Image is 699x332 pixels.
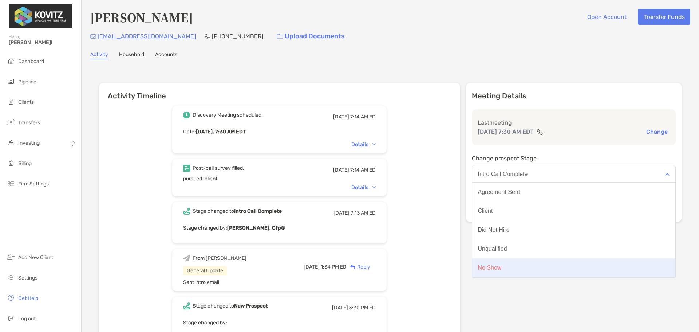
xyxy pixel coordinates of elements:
[193,303,268,309] div: Stage changed to
[7,138,15,147] img: investing icon
[581,9,632,25] button: Open Account
[7,56,15,65] img: dashboard icon
[350,114,376,120] span: 7:14 AM ED
[472,202,676,220] button: Client
[7,179,15,188] img: firm-settings icon
[537,129,543,135] img: communication type
[332,305,348,311] span: [DATE]
[351,184,376,191] div: Details
[18,316,36,322] span: Log out
[18,79,36,85] span: Pipeline
[321,264,347,270] span: 1:34 PM ED
[7,293,15,302] img: get-help icon
[90,34,96,39] img: Email Icon
[227,225,285,231] b: [PERSON_NAME], Cfp®
[333,114,349,120] span: [DATE]
[18,140,40,146] span: Investing
[205,34,210,39] img: Phone Icon
[193,112,263,118] div: Discovery Meeting scheduled.
[478,227,510,233] div: Did Not Hire
[472,154,676,163] p: Change prospect Stage
[9,39,77,46] span: [PERSON_NAME]!
[196,129,246,135] b: [DATE], 7:30 AM EDT
[351,141,376,148] div: Details
[472,220,676,239] button: Did Not Hire
[99,83,460,100] h6: Activity Timeline
[183,176,217,182] span: pursued-client
[351,210,376,216] span: 7:13 AM ED
[183,223,376,233] p: Stage changed by:
[349,305,376,311] span: 3:30 PM ED
[350,265,356,269] img: Reply icon
[18,160,32,167] span: Billing
[155,51,177,59] a: Accounts
[7,159,15,167] img: billing icon
[119,51,144,59] a: Household
[183,112,190,118] img: Event icon
[7,253,15,261] img: add_new_client icon
[277,34,283,39] img: button icon
[272,28,349,44] a: Upload Documents
[183,208,190,215] img: Event icon
[98,32,196,41] p: [EMAIL_ADDRESS][DOMAIN_NAME]
[183,279,219,285] span: Sent intro email
[18,295,38,301] span: Get Help
[183,266,227,275] div: General Update
[183,255,190,262] img: Event icon
[90,51,108,59] a: Activity
[234,208,282,214] b: Intro Call Complete
[193,165,244,171] div: Post-call survey filled.
[193,255,246,261] div: From [PERSON_NAME]
[350,167,376,173] span: 7:14 AM ED
[478,127,534,136] p: [DATE] 7:30 AM EDT
[183,302,190,309] img: Event icon
[638,9,690,25] button: Transfer Funds
[183,165,190,172] img: Event icon
[7,273,15,282] img: settings icon
[478,171,528,177] div: Intro Call Complete
[472,239,676,258] button: Unqualified
[18,99,34,105] span: Clients
[18,254,53,261] span: Add New Client
[372,186,376,188] img: Chevron icon
[478,208,493,214] div: Client
[372,143,376,145] img: Chevron icon
[478,265,502,271] div: No Show
[7,97,15,106] img: clients icon
[478,246,507,252] div: Unqualified
[183,127,376,136] p: Date :
[9,3,72,29] img: Zoe Logo
[183,318,376,327] p: Stage changed by:
[18,275,37,281] span: Settings
[304,264,320,270] span: [DATE]
[193,208,282,214] div: Stage changed to
[665,173,670,176] img: Open dropdown arrow
[90,9,193,26] h4: [PERSON_NAME]
[18,120,40,126] span: Transfers
[472,91,676,101] p: Meeting Details
[472,258,676,277] button: No Show
[7,314,15,323] img: logout icon
[347,263,370,271] div: Reply
[644,128,670,136] button: Change
[7,77,15,86] img: pipeline icon
[234,303,268,309] b: New Prospect
[18,58,44,65] span: Dashboard
[333,210,349,216] span: [DATE]
[18,181,49,187] span: Firm Settings
[212,32,263,41] p: [PHONE_NUMBER]
[478,118,670,127] p: Last meeting
[472,166,676,183] button: Intro Call Complete
[478,189,520,195] div: Agreement Sent
[7,118,15,126] img: transfers icon
[472,183,676,202] button: Agreement Sent
[333,167,349,173] span: [DATE]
